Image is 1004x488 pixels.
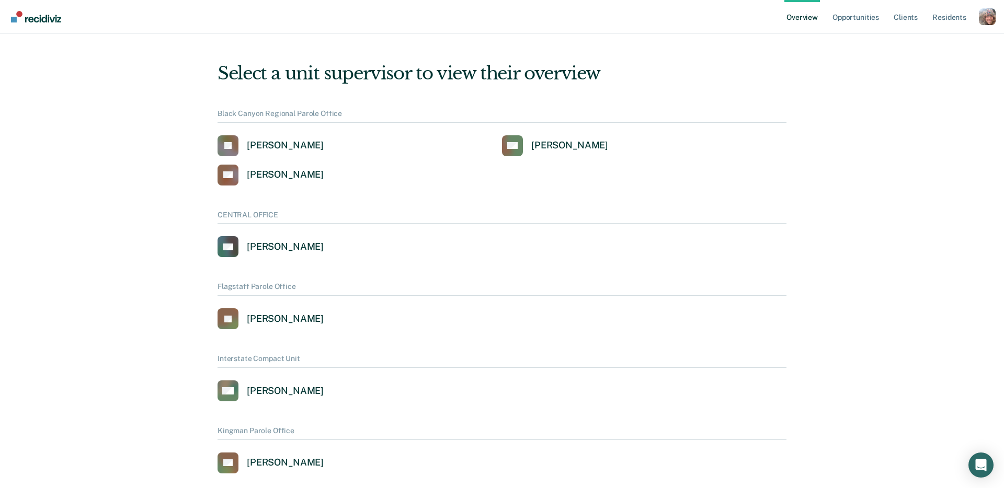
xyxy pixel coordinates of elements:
div: [PERSON_NAME] [247,140,324,152]
div: Black Canyon Regional Parole Office [218,109,786,123]
div: Kingman Parole Office [218,426,786,440]
div: Open Intercom Messenger [968,452,994,478]
img: Recidiviz [11,11,61,22]
a: [PERSON_NAME] [218,135,324,156]
a: [PERSON_NAME] [218,165,324,185]
div: CENTRAL OFFICE [218,211,786,224]
div: [PERSON_NAME] [247,241,324,253]
a: [PERSON_NAME] [218,236,324,257]
div: Interstate Compact Unit [218,354,786,368]
div: [PERSON_NAME] [247,313,324,325]
button: Profile dropdown button [979,8,996,25]
div: [PERSON_NAME] [247,385,324,397]
div: Select a unit supervisor to view their overview [218,63,786,84]
a: [PERSON_NAME] [218,308,324,329]
div: [PERSON_NAME] [531,140,608,152]
div: Flagstaff Parole Office [218,282,786,296]
div: [PERSON_NAME] [247,169,324,181]
a: [PERSON_NAME] [218,452,324,473]
a: [PERSON_NAME] [218,380,324,401]
a: [PERSON_NAME] [502,135,608,156]
div: [PERSON_NAME] [247,457,324,469]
